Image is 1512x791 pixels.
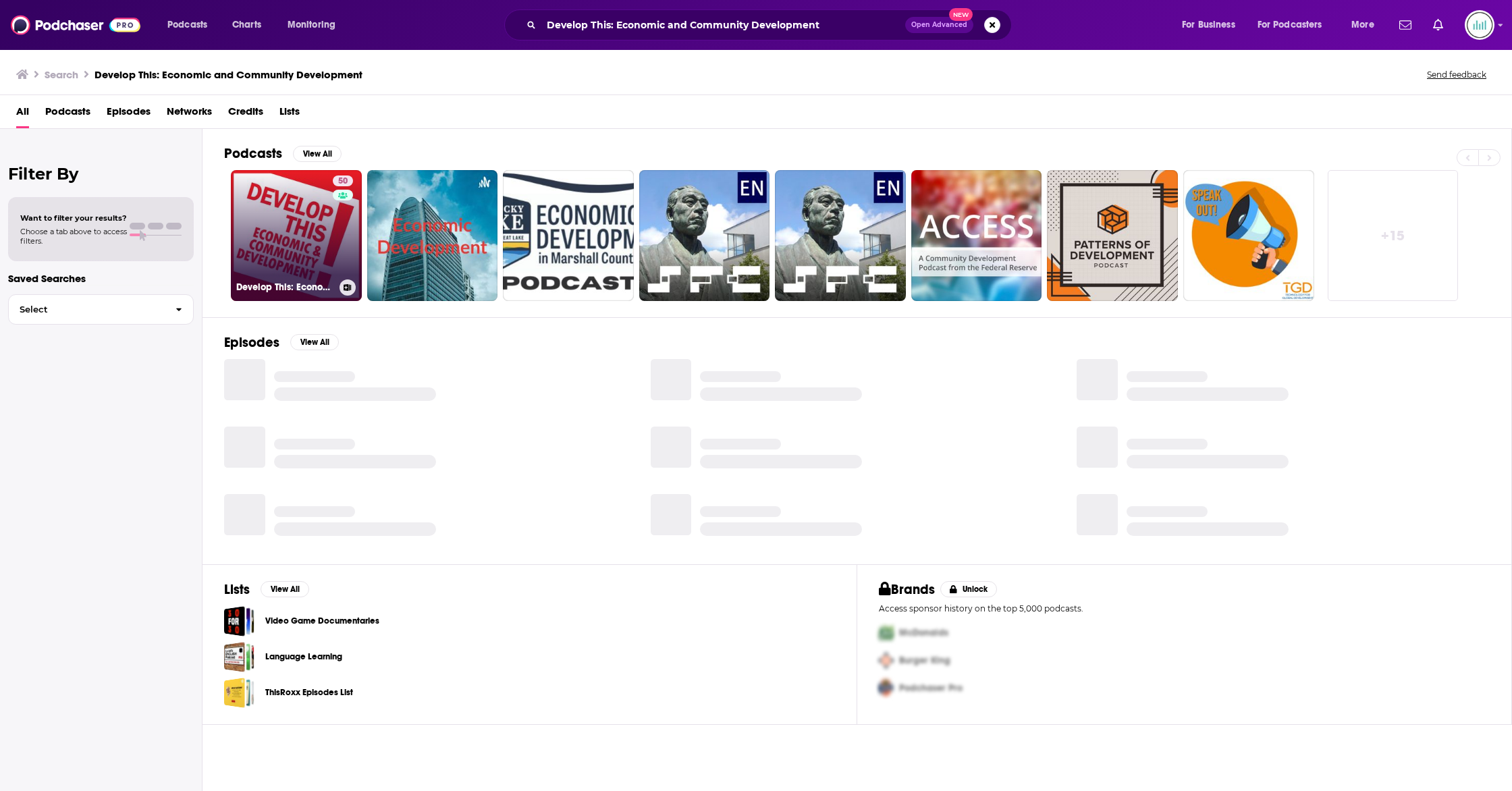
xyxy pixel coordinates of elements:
[288,16,335,34] span: Monitoring
[16,101,29,128] a: All
[1423,69,1490,80] button: Send feedback
[290,334,339,350] button: View All
[338,175,348,188] span: 50
[873,674,899,702] img: Third Pro Logo
[1172,14,1252,36] button: open menu
[1342,14,1391,36] button: open menu
[158,14,225,36] button: open menu
[45,101,90,128] a: Podcasts
[228,101,263,128] a: Credits
[279,101,300,128] a: Lists
[940,581,998,597] button: Unlock
[1258,16,1322,34] span: For Podcasters
[278,14,353,36] button: open menu
[8,294,194,325] button: Select
[1182,16,1235,34] span: For Business
[879,603,1490,613] p: Access sponsor history on the top 5,000 podcasts.
[333,175,353,186] a: 50
[879,581,935,598] h2: Brands
[224,678,254,708] a: ThisRoxx Episodes List
[167,101,212,128] a: Networks
[223,14,269,36] a: Charts
[517,9,1025,40] div: Search podcasts, credits, & more...
[1351,16,1374,34] span: More
[1465,10,1494,40] span: Logged in as podglomerate
[236,281,334,293] h3: Develop This: Economic and Community Development
[224,145,342,162] a: PodcastsView All
[1428,13,1449,36] a: Show notifications dropdown
[8,272,194,285] p: Saved Searches
[873,619,899,647] img: First Pro Logo
[224,642,254,672] a: Language Learning
[873,647,899,674] img: Second Pro Logo
[8,164,194,184] h2: Filter By
[261,581,309,597] button: View All
[9,305,165,314] span: Select
[224,581,309,598] a: ListsView All
[905,17,973,33] button: Open AdvancedNew
[1465,10,1494,40] img: User Profile
[20,227,127,246] span: Choose a tab above to access filters.
[20,213,127,223] span: Want to filter your results?
[899,682,963,694] span: Podchaser Pro
[899,655,950,666] span: Burger King
[11,12,140,38] img: Podchaser - Follow, Share and Rate Podcasts
[224,334,339,351] a: EpisodesView All
[899,627,948,638] span: McDonalds
[265,649,342,664] a: Language Learning
[167,16,207,34] span: Podcasts
[224,334,279,351] h2: Episodes
[293,146,342,162] button: View All
[1394,13,1417,36] a: Show notifications dropdown
[45,68,78,81] h3: Search
[224,145,282,162] h2: Podcasts
[224,606,254,636] a: Video Game Documentaries
[265,685,353,700] a: ThisRoxx Episodes List
[94,68,362,81] h3: Develop This: Economic and Community Development
[107,101,151,128] a: Episodes
[1465,10,1494,40] button: Show profile menu
[224,581,250,598] h2: Lists
[265,613,379,628] a: Video Game Documentaries
[232,16,261,34] span: Charts
[1249,14,1342,36] button: open menu
[231,170,362,301] a: 50Develop This: Economic and Community Development
[1328,170,1459,301] a: +15
[949,8,973,21] span: New
[911,22,967,28] span: Open Advanced
[541,14,905,36] input: Search podcasts, credits, & more...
